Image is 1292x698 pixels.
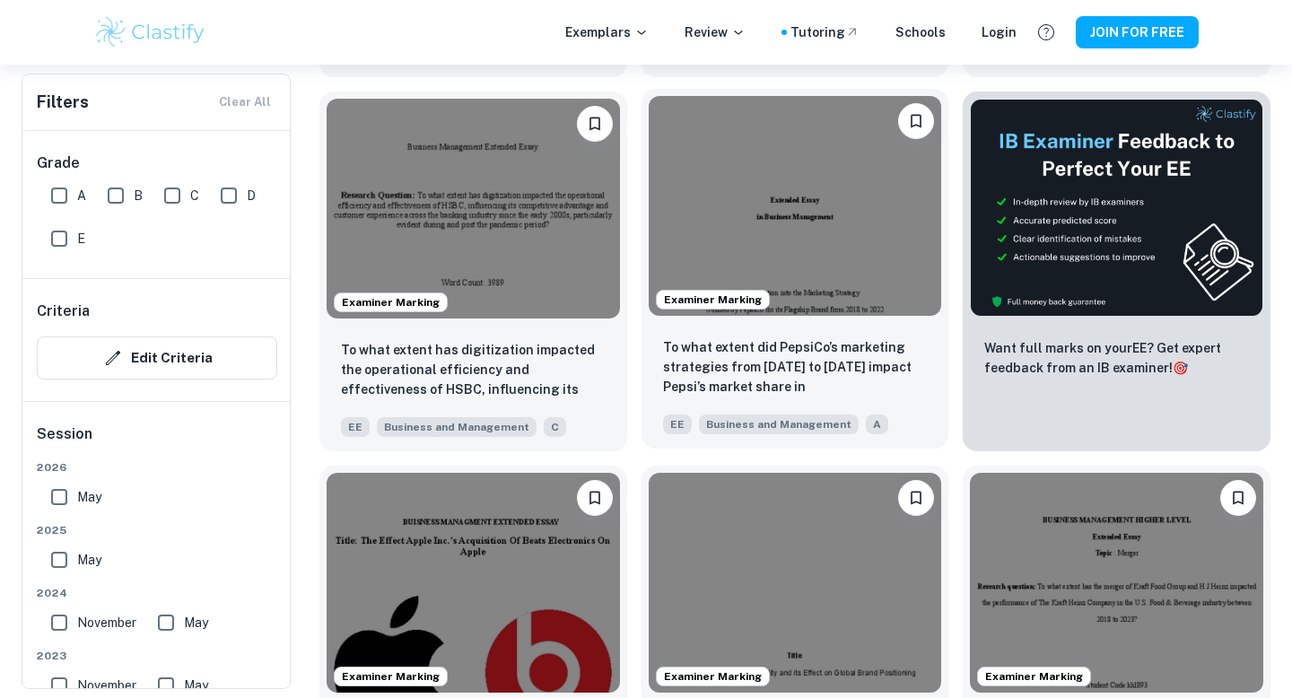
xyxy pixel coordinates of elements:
a: Schools [895,22,946,42]
button: Please log in to bookmark exemplars [577,106,613,142]
img: Business and Management EE example thumbnail: To what extent did PepsiCo’s marketing s [649,96,942,316]
span: A [866,414,888,434]
img: Business and Management EE example thumbnail: To what extent did Apple's acquisition o [327,473,620,693]
span: A [77,186,86,205]
img: Business and Management EE example thumbnail: To what extent has socially responsible [649,473,942,693]
span: 🎯 [1173,361,1188,375]
span: November [77,613,136,633]
span: 2024 [37,585,277,601]
span: May [77,550,101,570]
span: B [134,186,143,205]
span: May [77,487,101,507]
h6: Session [37,423,277,459]
p: Exemplars [565,22,649,42]
img: Business and Management EE example thumbnail: To what extent has digitization impacted [327,99,620,318]
span: Examiner Marking [978,668,1090,685]
span: May [184,613,208,633]
span: Business and Management [377,417,537,437]
span: November [77,676,136,695]
p: Want full marks on your EE ? Get expert feedback from an IB examiner! [984,338,1249,378]
span: Business and Management [699,414,859,434]
span: Examiner Marking [335,294,447,310]
h6: Grade [37,153,277,174]
button: JOIN FOR FREE [1076,16,1199,48]
img: Thumbnail [970,99,1263,317]
span: Examiner Marking [657,668,769,685]
a: ThumbnailWant full marks on yourEE? Get expert feedback from an IB examiner! [963,92,1270,451]
span: EE [341,417,370,437]
span: Examiner Marking [657,292,769,308]
span: D [247,186,256,205]
a: Examiner MarkingPlease log in to bookmark exemplarsTo what extent has digitization impacted the o... [319,92,627,451]
p: Review [685,22,746,42]
span: 2026 [37,459,277,476]
p: To what extent did PepsiCo’s marketing strategies from 2018 to 2022 impact Pepsi’s market share i... [663,337,928,398]
span: EE [663,414,692,434]
span: C [544,417,566,437]
p: To what extent has digitization impacted the operational efficiency and effectiveness of HSBC, in... [341,340,606,401]
h6: Filters [37,90,89,115]
button: Please log in to bookmark exemplars [1220,480,1256,516]
button: Please log in to bookmark exemplars [898,480,934,516]
span: E [77,229,85,249]
button: Help and Feedback [1031,17,1061,48]
button: Please log in to bookmark exemplars [898,103,934,139]
span: 2025 [37,522,277,538]
img: Clastify logo [93,14,207,50]
span: May [184,676,208,695]
button: Please log in to bookmark exemplars [577,480,613,516]
h6: Criteria [37,301,90,322]
span: Examiner Marking [335,668,447,685]
a: Tutoring [790,22,860,42]
img: Business and Management EE example thumbnail: To what extent has the merger of Kraft F [970,473,1263,693]
a: Login [982,22,1017,42]
button: Edit Criteria [37,336,277,380]
a: Examiner MarkingPlease log in to bookmark exemplarsTo what extent did PepsiCo’s marketing strateg... [642,92,949,451]
span: 2023 [37,648,277,664]
span: C [190,186,199,205]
